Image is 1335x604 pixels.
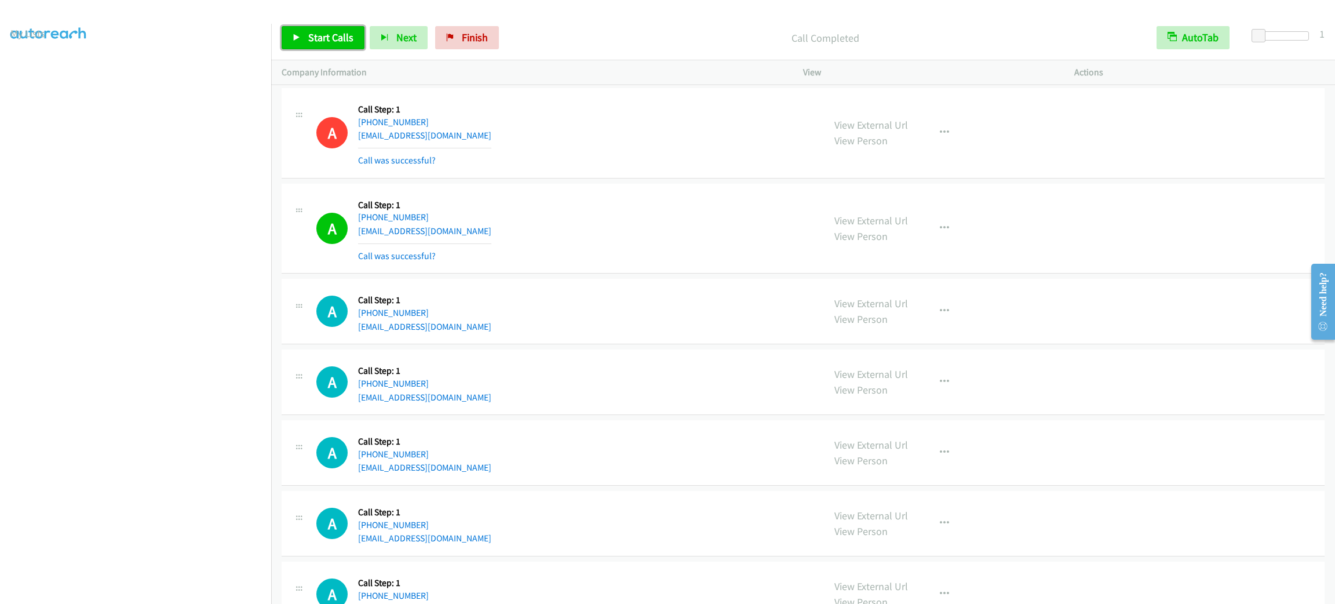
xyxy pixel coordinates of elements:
[316,296,348,327] h1: A
[834,118,908,132] a: View External Url
[10,27,45,40] a: My Lists
[316,437,348,468] h1: A
[316,213,348,244] h1: A
[358,378,429,389] a: [PHONE_NUMBER]
[358,155,436,166] a: Call was successful?
[358,199,491,211] h5: Call Step: 1
[834,312,888,326] a: View Person
[358,577,491,589] h5: Call Step: 1
[316,296,348,327] div: The call is yet to be attempted
[358,130,491,141] a: [EMAIL_ADDRESS][DOMAIN_NAME]
[358,212,429,223] a: [PHONE_NUMBER]
[308,31,353,44] span: Start Calls
[358,321,491,332] a: [EMAIL_ADDRESS][DOMAIN_NAME]
[1319,26,1325,42] div: 1
[358,436,491,447] h5: Call Step: 1
[358,392,491,403] a: [EMAIL_ADDRESS][DOMAIN_NAME]
[358,225,491,236] a: [EMAIL_ADDRESS][DOMAIN_NAME]
[316,117,348,148] h1: A
[834,134,888,147] a: View Person
[396,31,417,44] span: Next
[834,383,888,396] a: View Person
[834,525,888,538] a: View Person
[358,590,429,601] a: [PHONE_NUMBER]
[1157,26,1230,49] button: AutoTab
[316,508,348,539] h1: A
[358,365,491,377] h5: Call Step: 1
[834,438,908,452] a: View External Url
[358,507,491,518] h5: Call Step: 1
[358,117,429,128] a: [PHONE_NUMBER]
[1074,66,1325,79] p: Actions
[358,294,491,306] h5: Call Step: 1
[834,509,908,522] a: View External Url
[282,66,782,79] p: Company Information
[462,31,488,44] span: Finish
[358,307,429,318] a: [PHONE_NUMBER]
[435,26,499,49] a: Finish
[834,297,908,310] a: View External Url
[282,26,364,49] a: Start Calls
[358,462,491,473] a: [EMAIL_ADDRESS][DOMAIN_NAME]
[834,230,888,243] a: View Person
[834,368,908,381] a: View External Url
[358,519,429,530] a: [PHONE_NUMBER]
[515,30,1136,46] p: Call Completed
[803,66,1053,79] p: View
[358,449,429,460] a: [PHONE_NUMBER]
[358,533,491,544] a: [EMAIL_ADDRESS][DOMAIN_NAME]
[370,26,428,49] button: Next
[834,214,908,227] a: View External Url
[358,104,491,115] h5: Call Step: 1
[316,366,348,398] h1: A
[1301,256,1335,348] iframe: Resource Center
[358,250,436,261] a: Call was successful?
[10,52,271,602] iframe: To enrich screen reader interactions, please activate Accessibility in Grammarly extension settings
[834,580,908,593] a: View External Url
[834,454,888,467] a: View Person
